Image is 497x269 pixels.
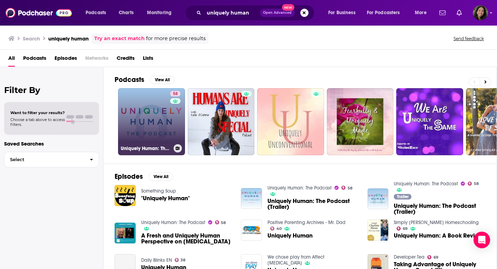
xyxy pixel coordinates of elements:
a: Podcasts [23,53,46,67]
a: 40 [270,226,282,231]
a: Show notifications dropdown [454,7,465,19]
a: Simply Charlotte Mason Homeschooling [394,220,479,225]
a: Credits [117,53,135,67]
a: A Fresh and Uniquely Human Perspective on Autism [141,233,233,244]
a: 38 [175,258,186,262]
a: All [8,53,15,67]
a: Uniquely Human: The Podcast [394,181,458,187]
span: For Podcasters [367,8,400,18]
span: Logged in as BroadleafBooks2 [473,5,488,20]
a: "Uniquely Human" [141,195,190,201]
img: Uniquely Human: A Book Review [368,220,389,241]
a: 58 [341,186,352,190]
h3: Uniquely Human: The Podcast [121,146,171,151]
input: Search podcasts, credits, & more... [204,7,260,18]
button: Open AdvancedNew [260,9,295,17]
a: EpisodesView All [115,172,173,181]
a: Uniquely Human: The Podcast [267,185,332,191]
span: 69 [403,227,408,230]
a: 69 [397,226,408,231]
button: open menu [81,7,115,18]
a: Uniquely Human: The Podcast (Trailer) [267,198,359,210]
a: Lists [143,53,153,67]
img: Uniquely Human: The Podcast (Trailer) [241,188,262,209]
a: Something Soup [141,188,176,194]
a: 69 [427,255,438,259]
span: Open Advanced [263,11,292,15]
span: Want to filter your results? [10,110,65,115]
p: Saved Searches [4,140,99,147]
a: Episodes [55,53,77,67]
span: Podcasts [86,8,106,18]
h3: Search [23,35,40,42]
button: open menu [362,7,410,18]
span: Monitoring [147,8,172,18]
a: Uniquely Human [267,233,313,239]
button: Send feedback [451,36,486,41]
span: A Fresh and Uniquely Human Perspective on [MEDICAL_DATA] [141,233,233,244]
a: A Fresh and Uniquely Human Perspective on Autism [115,223,136,244]
span: Choose a tab above to access filters. [10,117,65,127]
span: for more precise results [146,35,206,43]
img: Podchaser - Follow, Share and Rate Podcasts [6,6,72,19]
button: View All [150,76,175,84]
img: "Uniquely Human" [115,185,136,206]
span: 58 [348,187,352,190]
span: 38 [181,259,185,262]
h2: Episodes [115,172,143,181]
a: Positive Parenting Archives - Mr. Dad [267,220,345,225]
h3: uniquely human [48,35,89,42]
a: 58 [170,91,181,96]
button: Select [4,152,99,167]
span: 58 [474,182,479,185]
a: 58Uniquely Human: The Podcast [118,88,185,155]
img: Uniquely Human: The Podcast (Trailer) [368,188,389,210]
span: Select [4,157,84,162]
a: 58 [215,220,226,224]
h2: Filter By [4,85,99,95]
span: Trailer [397,195,409,199]
span: 58 [173,91,178,98]
div: Search podcasts, credits, & more... [192,5,321,21]
span: 69 [433,256,438,259]
a: Developer Tea [394,254,425,260]
a: Daily Blinks EN [141,257,172,263]
a: We chose play from Affect Autism [267,254,324,266]
span: More [415,8,427,18]
a: 58 [468,182,479,186]
a: PodcastsView All [115,75,175,84]
button: View All [148,173,173,181]
span: 40 [276,227,282,230]
button: Show profile menu [473,5,488,20]
a: Try an exact match [94,35,145,43]
span: 58 [221,221,226,224]
a: Show notifications dropdown [437,7,448,19]
img: User Profile [473,5,488,20]
div: Open Intercom Messenger [474,232,490,248]
a: Uniquely Human [241,220,262,241]
span: Networks [85,53,108,67]
button: open menu [410,7,435,18]
button: open menu [142,7,181,18]
button: open menu [323,7,364,18]
h2: Podcasts [115,75,144,84]
a: Uniquely Human: The Podcast (Trailer) [394,203,486,215]
a: Uniquely Human: A Book Review [394,233,483,239]
span: For Business [328,8,355,18]
span: New [282,4,294,11]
